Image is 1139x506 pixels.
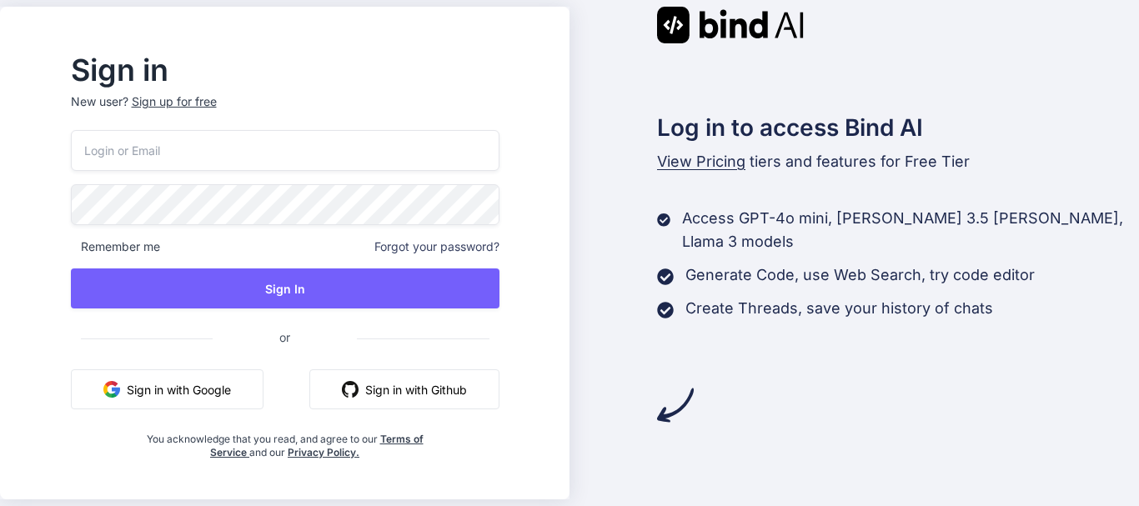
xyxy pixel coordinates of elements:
span: Remember me [71,238,160,255]
span: View Pricing [657,153,745,170]
h2: Sign in [71,57,499,83]
input: Login or Email [71,130,499,171]
p: Access GPT-4o mini, [PERSON_NAME] 3.5 [PERSON_NAME], Llama 3 models [682,207,1139,253]
button: Sign In [71,268,499,308]
span: or [213,317,357,358]
a: Privacy Policy. [288,446,359,458]
img: Bind AI logo [657,7,804,43]
img: arrow [657,387,694,423]
img: google [103,381,120,398]
p: New user? [71,93,499,130]
a: Terms of Service [210,433,424,458]
button: Sign in with Github [309,369,499,409]
p: Create Threads, save your history of chats [685,297,993,320]
span: Forgot your password? [374,238,499,255]
p: Generate Code, use Web Search, try code editor [685,263,1035,287]
p: tiers and features for Free Tier [657,150,1139,173]
h2: Log in to access Bind AI [657,110,1139,145]
img: github [342,381,359,398]
div: You acknowledge that you read, and agree to our and our [142,423,428,459]
div: Sign up for free [132,93,217,110]
button: Sign in with Google [71,369,263,409]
